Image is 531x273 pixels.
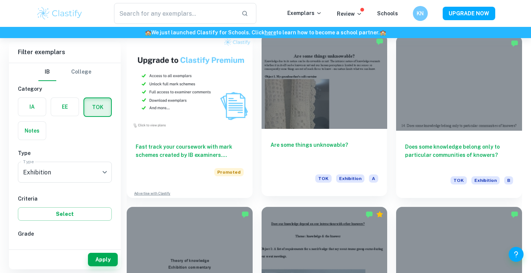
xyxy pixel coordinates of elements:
[88,253,118,266] button: Apply
[366,211,373,218] img: Marked
[38,63,56,81] button: IB
[287,9,322,17] p: Exemplars
[413,6,428,21] button: KN
[18,149,112,157] h6: Type
[336,174,364,183] span: Exhibition
[377,10,398,16] a: Schools
[114,3,236,24] input: Search for any exemplars...
[84,98,111,116] button: TOK
[337,10,362,18] p: Review
[265,30,276,35] a: here
[471,176,500,184] span: Exhibition
[18,122,46,140] button: Notes
[38,246,41,254] span: A
[61,246,65,254] span: B
[509,247,524,262] button: Help and Feedback
[9,42,121,63] h6: Filter exemplars
[315,174,332,183] span: TOK
[369,174,378,183] span: A
[504,176,513,184] span: B
[451,176,467,184] span: TOK
[36,6,83,21] img: Clastify logo
[18,85,112,93] h6: Category
[18,195,112,203] h6: Criteria
[511,40,518,47] img: Marked
[136,143,244,159] h6: Fast track your coursework with mark schemes created by IB examiners. Upgrade now
[134,191,170,196] a: Advertise with Clastify
[18,162,112,183] div: Exhibition
[127,36,253,130] img: Thumbnail
[18,98,46,116] button: IA
[71,63,91,81] button: College
[376,38,383,45] img: Marked
[443,7,495,20] button: UPGRADE NOW
[23,158,34,165] label: Type
[416,9,424,18] h6: KN
[380,30,386,35] span: 🏫
[241,211,249,218] img: Marked
[18,207,112,221] button: Select
[376,211,383,218] div: Premium
[51,98,79,116] button: EE
[85,246,88,254] span: C
[405,143,513,167] h6: Does some knowledge belong only to particular communities of knowers?
[38,63,91,81] div: Filter type choice
[271,141,379,165] h6: Are some things unknowable?
[214,168,244,176] span: Promoted
[262,36,388,198] a: Are some things unknowable?TOKExhibitionA
[18,230,112,238] h6: Grade
[1,28,530,37] h6: We just launched Clastify for Schools. Click to learn how to become a school partner.
[396,36,522,198] a: Does some knowledge belong only to particular communities of knowers?TOKExhibitionB
[511,211,518,218] img: Marked
[145,30,151,35] span: 🏫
